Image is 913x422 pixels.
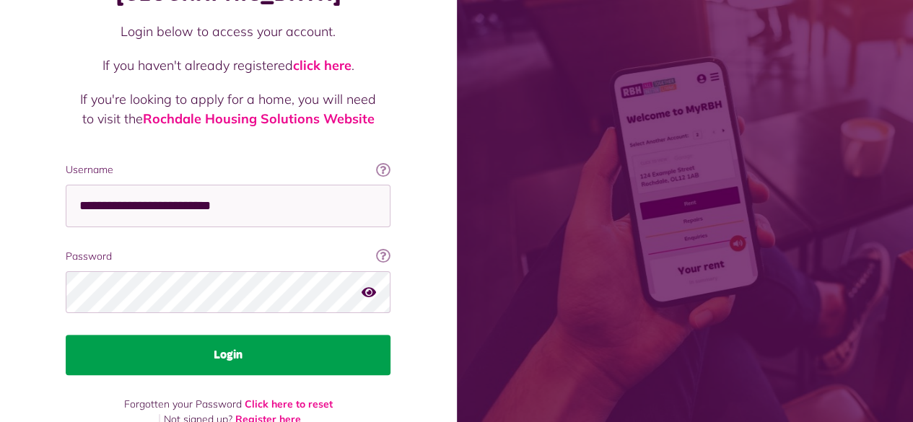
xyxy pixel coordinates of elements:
[124,397,242,410] span: Forgotten your Password
[143,110,375,127] a: Rochdale Housing Solutions Website
[80,89,376,128] p: If you're looking to apply for a home, you will need to visit the
[66,335,390,375] button: Login
[80,22,376,41] p: Login below to access your account.
[80,56,376,75] p: If you haven't already registered .
[66,249,390,264] label: Password
[66,162,390,177] label: Username
[245,397,333,410] a: Click here to reset
[293,57,351,74] a: click here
